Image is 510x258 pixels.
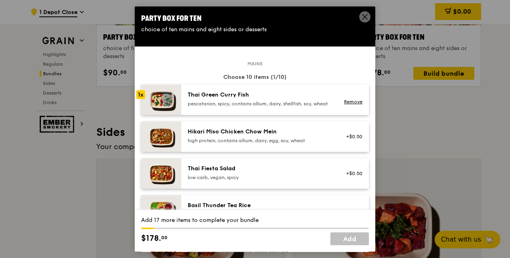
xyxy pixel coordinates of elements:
[141,13,369,24] div: Party Box for Ten
[141,73,369,81] div: Choose 10 items (1/10)
[344,99,362,105] a: Remove
[161,234,168,241] span: 00
[188,137,332,144] div: high protein, contains allium, dairy, egg, soy, wheat
[341,133,362,140] div: +$0.50
[330,232,369,245] a: Add
[188,128,332,136] div: Hikari Miso Chicken Chow Mein
[188,91,332,99] div: Thai Green Curry Fish
[188,101,332,107] div: pescatarian, spicy, contains allium, dairy, shellfish, soy, wheat
[341,170,362,177] div: +$0.50
[141,216,369,224] div: Add 17 more items to complete your bundle
[141,85,181,115] img: daily_normal_HORZ-Thai-Green-Curry-Fish.jpg
[244,60,266,67] span: Mains
[188,202,332,210] div: Basil Thunder Tea Rice
[188,174,332,181] div: low carb, vegan, spicy
[141,121,181,152] img: daily_normal_Hikari_Miso_Chicken_Chow_Mein__Horizontal_.jpg
[141,26,369,34] div: choice of ten mains and eight sides or desserts
[141,232,161,244] span: $178.
[188,165,332,173] div: Thai Fiesta Salad
[141,158,181,189] img: daily_normal_Thai_Fiesta_Salad__Horizontal_.jpg
[136,90,145,99] div: 1x
[141,195,181,226] img: daily_normal_HORZ-Basil-Thunder-Tea-Rice.jpg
